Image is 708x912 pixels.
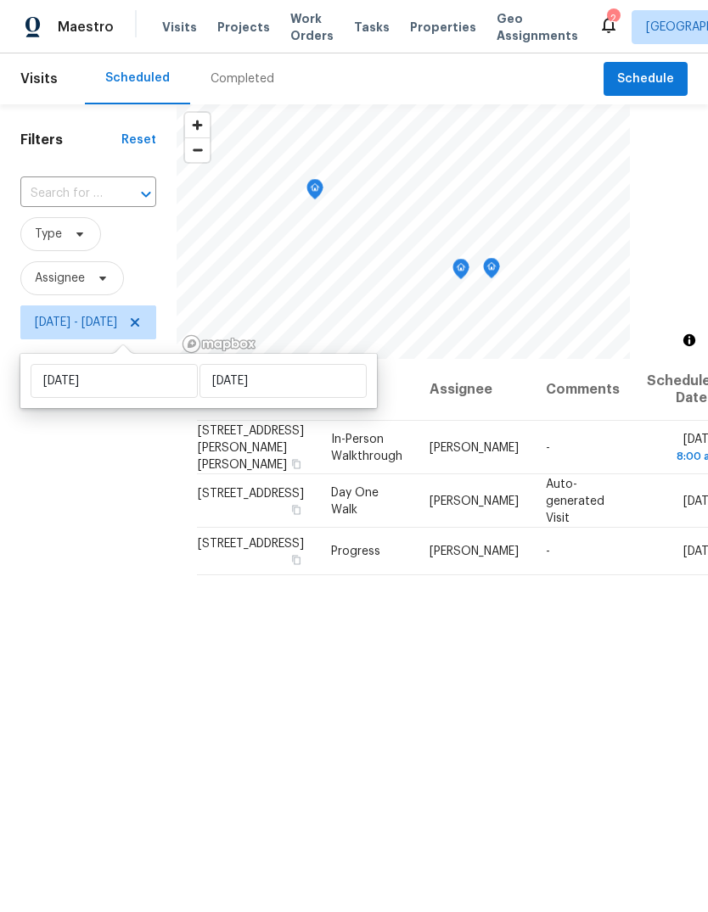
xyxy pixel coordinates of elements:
[198,487,304,499] span: [STREET_ADDRESS]
[416,359,532,421] th: Assignee
[134,182,158,206] button: Open
[121,131,156,148] div: Reset
[105,70,170,87] div: Scheduled
[483,258,500,284] div: Map marker
[58,19,114,36] span: Maestro
[177,104,630,359] canvas: Map
[679,330,700,350] button: Toggle attribution
[497,10,578,44] span: Geo Assignments
[684,331,694,350] span: Toggle attribution
[430,495,519,506] span: [PERSON_NAME]
[546,546,550,557] span: -
[546,441,550,453] span: -
[185,137,210,162] button: Zoom out
[198,538,304,550] span: [STREET_ADDRESS]
[430,546,519,557] span: [PERSON_NAME]
[20,131,121,148] h1: Filters
[31,364,198,398] input: Start date
[35,270,85,287] span: Assignee
[331,486,379,515] span: Day One Walk
[185,138,210,162] span: Zoom out
[546,478,604,523] span: Auto-generated Visit
[617,69,674,90] span: Schedule
[331,433,402,462] span: In-Person Walkthrough
[604,62,688,97] button: Schedule
[198,424,304,470] span: [STREET_ADDRESS][PERSON_NAME][PERSON_NAME]
[452,259,469,285] div: Map marker
[182,334,256,354] a: Mapbox homepage
[354,21,390,33] span: Tasks
[290,10,334,44] span: Work Orders
[331,546,380,557] span: Progress
[35,226,62,243] span: Type
[211,70,274,87] div: Completed
[185,113,210,137] button: Zoom in
[20,60,58,98] span: Visits
[607,10,619,27] div: 2
[162,19,197,36] span: Visits
[289,501,304,517] button: Copy Address
[410,19,476,36] span: Properties
[35,314,117,331] span: [DATE] - [DATE]
[217,19,270,36] span: Projects
[289,552,304,568] button: Copy Address
[532,359,633,421] th: Comments
[20,181,109,207] input: Search for an address...
[430,441,519,453] span: [PERSON_NAME]
[306,179,323,205] div: Map marker
[289,456,304,471] button: Copy Address
[199,364,367,398] input: End date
